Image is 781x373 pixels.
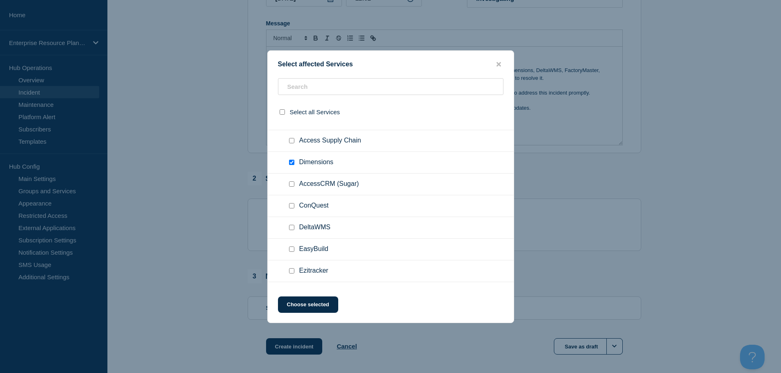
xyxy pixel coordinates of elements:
[290,109,340,115] span: Select all Services
[299,224,330,232] span: DeltaWMS
[299,202,329,210] span: ConQuest
[289,246,294,252] input: EasyBuild checkbox
[289,138,294,143] input: Access Supply Chain checkbox
[289,203,294,208] input: ConQuest checkbox
[299,137,361,145] span: Access Supply Chain
[280,109,285,115] input: select all checkbox
[299,180,359,188] span: AccessCRM (Sugar)
[299,158,334,167] span: Dimensions
[278,78,503,95] input: Search
[289,225,294,230] input: DeltaWMS checkbox
[278,296,338,313] button: Choose selected
[299,245,328,253] span: EasyBuild
[299,267,328,275] span: Ezitracker
[494,61,503,68] button: close button
[268,61,514,68] div: Select affected Services
[289,268,294,274] input: Ezitracker checkbox
[289,181,294,187] input: AccessCRM (Sugar) checkbox
[289,160,294,165] input: Dimensions checkbox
